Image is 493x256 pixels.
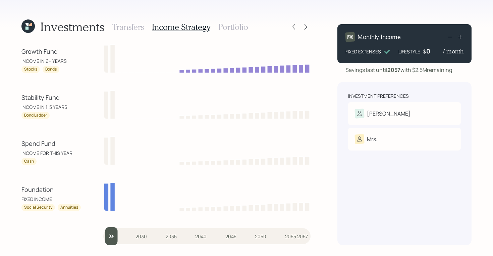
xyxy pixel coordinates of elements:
[152,22,210,32] h3: Income Strategy
[345,48,381,55] div: FIXED EXPENSES
[367,110,410,118] div: [PERSON_NAME]
[423,48,426,55] h4: $
[21,150,82,157] div: INCOME FOR THIS YEAR
[24,113,47,118] div: Bond Ladder
[21,196,82,203] div: FIXED INCOME
[367,135,377,143] div: Mrs.
[40,19,104,34] h1: Investments
[21,139,82,148] div: Spend Fund
[218,22,248,32] h3: Portfolio
[358,33,401,41] h4: Monthly Income
[21,47,82,56] div: Growth Fund
[21,185,82,194] div: Foundation
[398,48,420,55] div: LIFESTYLE
[426,47,443,55] div: 0
[24,159,34,164] div: Cash
[345,66,452,74] div: Savings last until with $2.5M remaining
[45,67,57,72] div: Bonds
[60,205,78,210] div: Annuities
[24,205,52,210] div: Social Security
[21,57,82,65] div: INCOME IN 6+ YEARS
[443,48,463,55] h4: / month
[21,103,82,111] div: INCOME IN 1-5 YEARS
[112,22,144,32] h3: Transfers
[21,93,82,102] div: Stability Fund
[24,67,37,72] div: Stocks
[387,66,400,74] b: 2057
[348,93,409,99] div: Investment Preferences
